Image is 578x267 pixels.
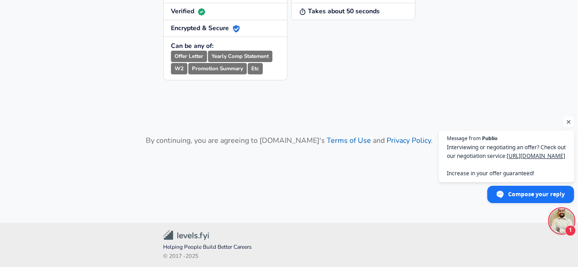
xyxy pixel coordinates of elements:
[188,63,247,74] small: Promotion Summary
[248,63,263,74] small: Etc
[171,63,187,74] small: W2
[163,243,415,252] span: Helping People Build Better Careers
[327,136,371,146] a: Terms of Use
[565,225,576,236] span: 1
[482,136,498,141] span: Publio
[171,51,207,62] small: Offer Letter
[163,252,415,261] span: © 2017 - 2025
[508,186,565,202] span: Compose your reply
[549,209,574,233] div: Open chat
[163,230,209,241] img: Levels.fyi Community
[208,51,272,62] small: Yearly Comp Statement
[387,136,431,146] a: Privacy Policy
[299,7,380,16] strong: Takes about 50 seconds
[447,143,566,178] span: Interviewing or negotiating an offer? Check out our negotiation service: Increase in your offer g...
[171,24,240,32] strong: Encrypted & Secure
[171,7,205,16] strong: Verified
[447,136,481,141] span: Message from
[171,42,213,50] strong: Can be any of:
